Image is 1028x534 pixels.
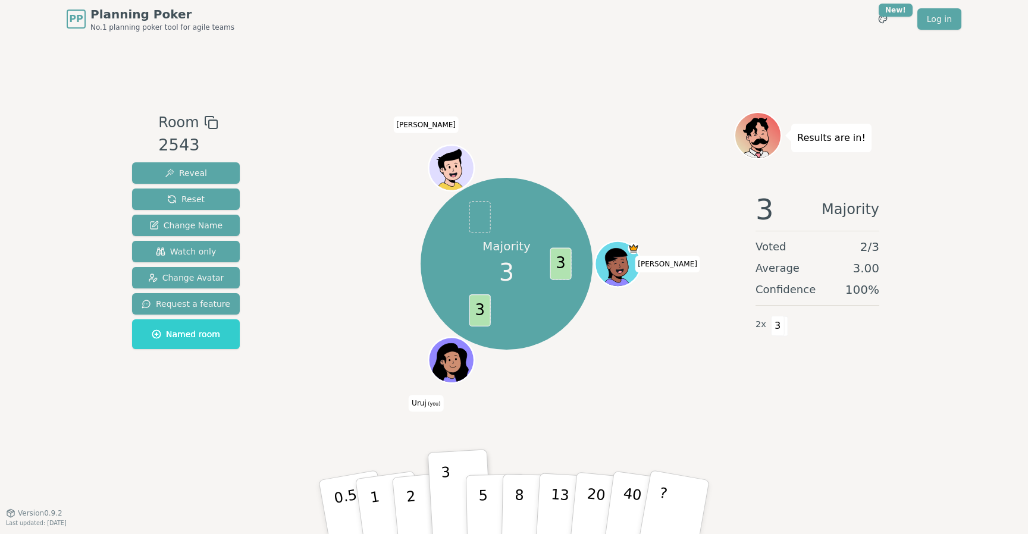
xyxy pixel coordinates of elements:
span: Confidence [756,281,816,298]
span: Version 0.9.2 [18,508,62,518]
span: Average [756,260,800,277]
button: Reset [132,189,240,210]
span: No.1 planning poker tool for agile teams [90,23,234,32]
span: Last updated: [DATE] [6,520,67,526]
p: 3 [441,464,454,529]
div: 2543 [158,133,218,158]
span: Reveal [165,167,207,179]
div: New! [879,4,913,17]
p: Majority [482,238,531,255]
span: Request a feature [142,298,230,310]
span: Room [158,112,199,133]
a: PPPlanning PokerNo.1 planning poker tool for agile teams [67,6,234,32]
span: 3.00 [853,260,879,277]
button: Click to change your avatar [430,338,472,381]
span: Change Name [149,219,222,231]
span: Click to change your name [635,256,700,272]
span: PP [69,12,83,26]
span: Majority [822,195,879,224]
button: New! [872,8,894,30]
button: Reveal [132,162,240,184]
span: Voted [756,238,786,255]
button: Named room [132,319,240,349]
span: 3 [771,316,785,336]
span: Change Avatar [148,272,224,284]
button: Change Name [132,215,240,236]
span: 3 [499,255,514,290]
span: 3 [469,294,490,326]
span: 3 [756,195,774,224]
span: 2 x [756,318,766,331]
span: 3 [550,248,571,280]
button: Watch only [132,241,240,262]
span: Click to change your name [393,116,459,133]
p: Results are in! [797,130,866,146]
button: Change Avatar [132,267,240,288]
span: Reset [167,193,205,205]
span: 100 % [845,281,879,298]
span: Planning Poker [90,6,234,23]
span: Named room [152,328,220,340]
a: Log in [917,8,961,30]
button: Version0.9.2 [6,508,62,518]
span: Watch only [156,246,217,257]
button: Request a feature [132,293,240,315]
span: (you) [427,401,441,407]
span: Jorge is the host [628,243,639,254]
span: Click to change your name [409,395,443,412]
span: 2 / 3 [860,238,879,255]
